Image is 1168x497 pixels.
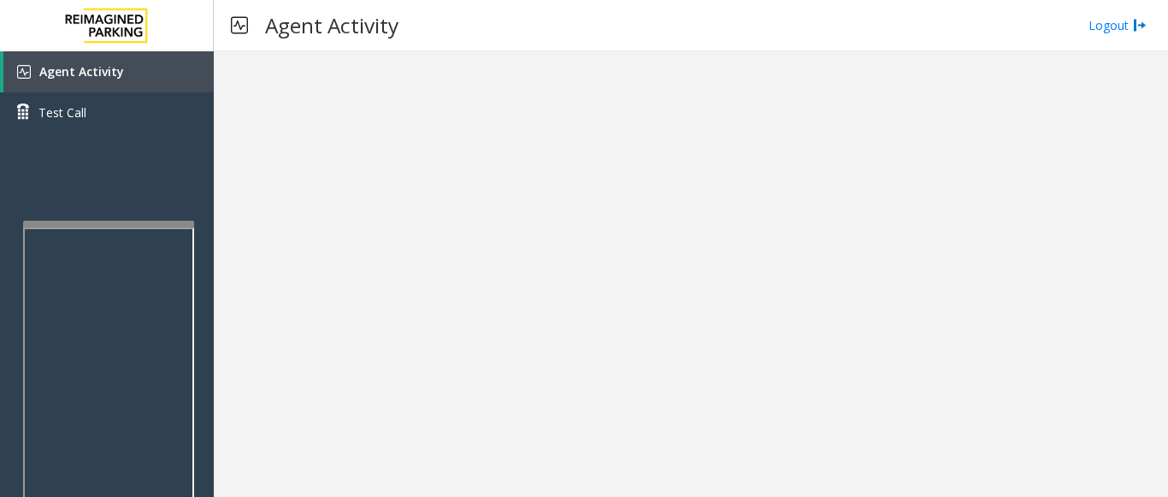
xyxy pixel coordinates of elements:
[1088,16,1147,34] a: Logout
[257,4,407,46] h3: Agent Activity
[39,63,124,80] span: Agent Activity
[17,65,31,79] img: 'icon'
[38,104,86,121] span: Test Call
[1133,16,1147,34] img: logout
[231,4,248,46] img: pageIcon
[3,51,214,92] a: Agent Activity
